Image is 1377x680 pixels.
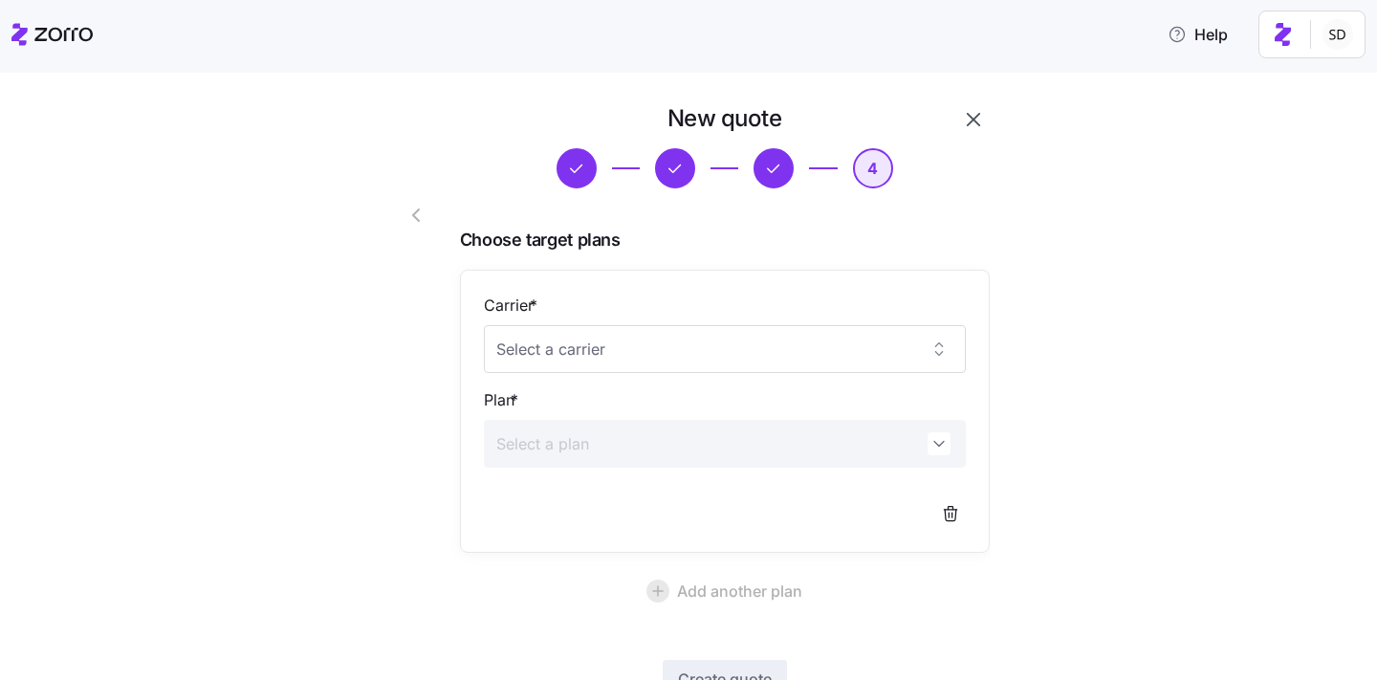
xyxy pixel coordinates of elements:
[484,294,541,318] label: Carrier
[484,325,966,373] input: Select a carrier
[460,568,990,614] button: Add another plan
[667,103,782,133] h1: New quote
[1168,23,1228,46] span: Help
[646,580,669,603] svg: add icon
[460,227,990,254] span: Choose target plans
[677,580,802,603] span: Add another plan
[1322,19,1353,50] img: 038087f1531ae87852c32fa7be65e69b
[484,420,966,468] input: Select a plan
[853,148,893,188] button: 4
[484,388,522,412] label: Plan
[1152,15,1243,54] button: Help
